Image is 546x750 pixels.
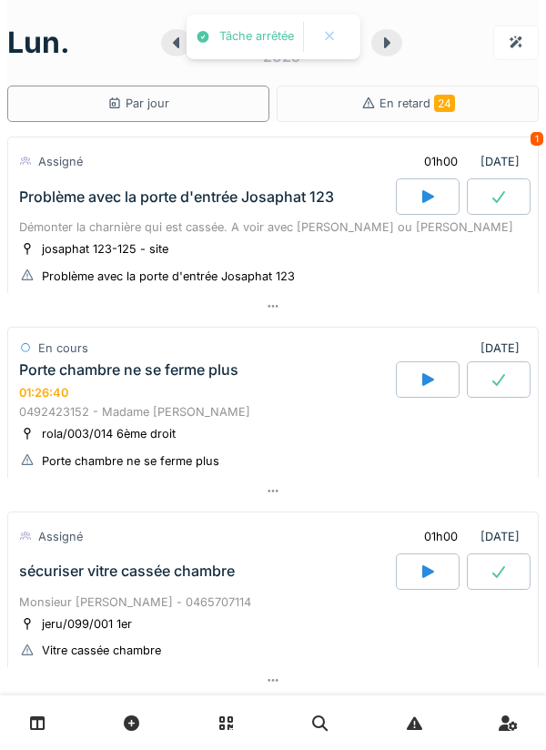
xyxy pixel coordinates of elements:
div: 0492423152 - Madame [PERSON_NAME] [19,403,527,421]
div: Vitre cassée chambre [42,642,161,659]
div: jeru/099/001 1er [42,615,132,633]
div: En cours [38,340,88,357]
div: Assigné [38,153,83,170]
h1: lun. [7,25,70,60]
div: sécuriser vitre cassée chambre [19,562,235,580]
div: 1 [531,132,543,146]
div: 01h00 [424,153,458,170]
div: [DATE] [480,340,527,357]
div: Porte chambre ne se ferme plus [19,361,238,379]
span: 24 [434,95,455,112]
span: En retard [379,96,455,110]
div: Tâche arrêtée [219,29,294,45]
div: [DATE] [409,145,527,178]
div: Démonter la charnière qui est cassée. A voir avec [PERSON_NAME] ou [PERSON_NAME] [19,218,527,236]
div: [DATE] [409,520,527,553]
div: Monsieur [PERSON_NAME] - 0465707114 [19,593,527,611]
div: Porte chambre ne se ferme plus [42,452,219,470]
div: Problème avec la porte d'entrée Josaphat 123 [42,268,295,285]
div: 01:26:40 [19,386,68,400]
div: josaphat 123-125 - site [42,240,168,258]
div: 01h00 [424,528,458,545]
div: Par jour [107,95,169,112]
div: Problème avec la porte d'entrée Josaphat 123 [19,188,334,206]
div: Assigné [38,528,83,545]
div: rola/003/014 6ème droit [42,425,176,442]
